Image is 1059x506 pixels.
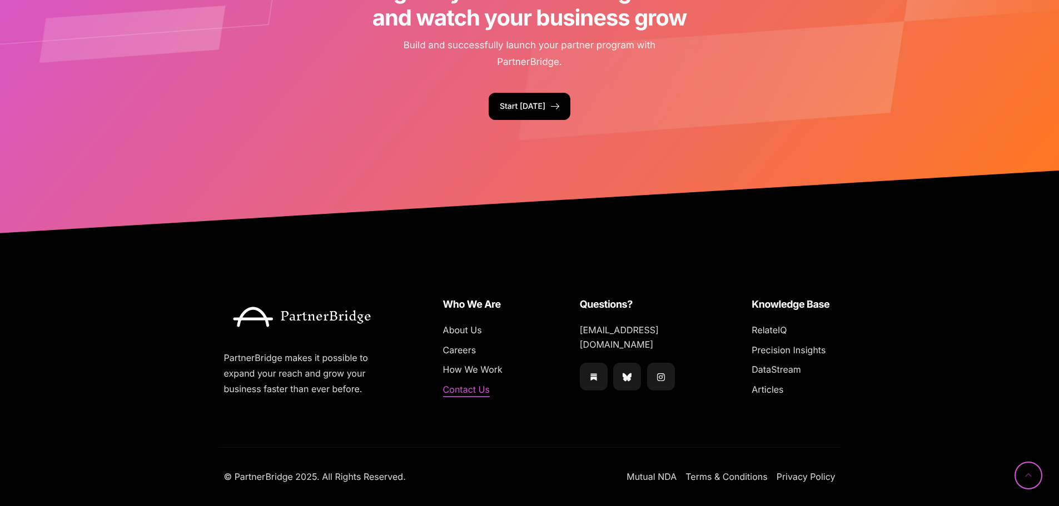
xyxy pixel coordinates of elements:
a: Bluesky [613,363,641,390]
p: PartnerBridge makes it possible to expand your reach and grow your business faster than ever before. [224,350,376,397]
a: Start [DATE] [489,93,570,120]
a: Privacy Policy [777,470,836,484]
a: Mutual NDA [627,470,677,484]
p: Build and successfully launch your partner program with PartnerBridge. [385,38,674,71]
h5: Knowledge Base [752,298,835,312]
a: How We Work [443,363,503,377]
a: [EMAIL_ADDRESS][DOMAIN_NAME] [580,323,699,352]
a: Instagram [647,363,675,390]
a: Contact Us [443,383,490,397]
a: Precision Insights [752,343,826,358]
a: DataStream [752,363,801,377]
a: Terms & Conditions [685,470,767,484]
span: Start [DATE] [500,103,545,111]
p: © PartnerBridge 2025. All Rights Reserved. [224,469,583,484]
a: RelateIQ [752,323,787,338]
h5: Who We Are [443,298,526,312]
a: About Us [443,323,482,338]
h5: Questions? [580,298,699,312]
a: Articles [752,383,783,397]
a: Substack [580,363,608,390]
a: Careers [443,343,476,358]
